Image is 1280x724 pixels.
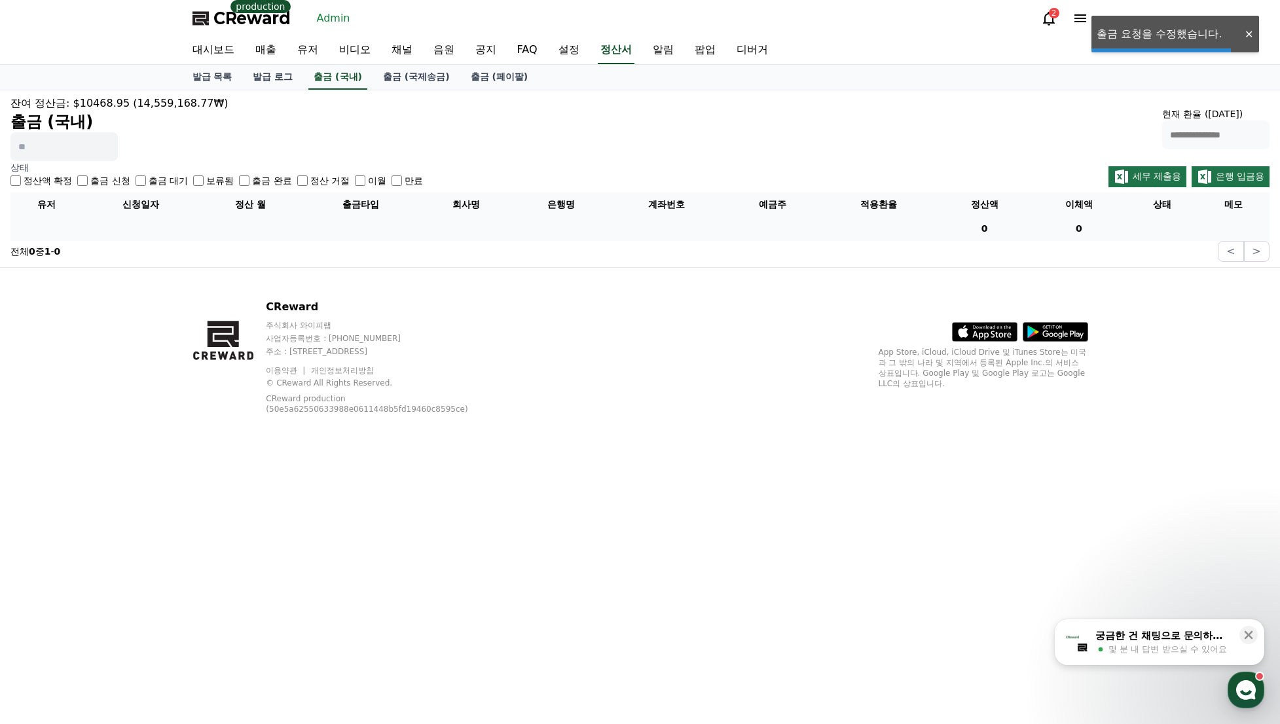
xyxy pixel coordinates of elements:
[419,192,513,217] th: 회사명
[10,97,69,109] span: 잔여 정산금:
[252,174,291,187] label: 출금 완료
[1218,241,1243,262] button: <
[1108,166,1186,187] button: 세무 제출용
[10,245,60,258] p: 전체 중 -
[266,378,496,388] p: © CReward All Rights Reserved.
[1244,241,1270,262] button: >
[1133,171,1181,181] span: 세무 제출용
[1162,107,1270,120] p: 현재 환율 ([DATE])
[1037,222,1121,236] p: 0
[200,192,302,217] th: 정산 월
[308,65,367,90] a: 출금 (국내)
[942,222,1026,236] p: 0
[1126,192,1198,217] th: 상태
[460,65,539,90] a: 출금 (페이팔)
[405,174,423,187] label: 만료
[548,37,590,64] a: 설정
[423,37,465,64] a: 음원
[82,192,199,217] th: 신청일자
[381,37,423,64] a: 채널
[879,347,1088,389] p: App Store, iCloud, iCloud Drive 및 iTunes Store는 미국과 그 밖의 나라 및 지역에서 등록된 Apple Inc.의 서비스 상표입니다. Goo...
[41,435,49,445] span: 홈
[24,174,72,187] label: 정산액 확정
[266,320,496,331] p: 주식회사 와이피랩
[1041,10,1057,26] a: 2
[29,246,35,257] strong: 0
[608,192,725,217] th: 계좌번호
[182,37,245,64] a: 대시보드
[287,37,329,64] a: 유저
[266,366,307,375] a: 이용약관
[373,65,460,90] a: 출금 (국제송금)
[245,37,287,64] a: 매출
[242,65,303,90] a: 발급 로그
[10,192,82,217] th: 유저
[120,435,136,446] span: 대화
[266,393,475,414] p: CReward production (50e5a62550633988e0611448b5fd19460c8595ce)
[10,161,423,174] p: 상태
[465,37,507,64] a: 공지
[820,192,937,217] th: 적용환율
[726,37,778,64] a: 디버거
[266,333,496,344] p: 사업자등록번호 : [PHONE_NUMBER]
[206,174,234,187] label: 보류됨
[86,415,169,448] a: 대화
[266,346,496,357] p: 주소 : [STREET_ADDRESS]
[4,415,86,448] a: 홈
[513,192,608,217] th: 은행명
[507,37,548,64] a: FAQ
[684,37,726,64] a: 팝업
[73,97,229,109] span: $10468.95 (14,559,168.77₩)
[213,8,291,29] span: CReward
[45,246,51,257] strong: 1
[10,111,229,132] h2: 출금 (국내)
[310,174,350,187] label: 정산 거절
[937,192,1031,217] th: 정산액
[1032,192,1126,217] th: 이체액
[202,435,218,445] span: 설정
[329,37,381,64] a: 비디오
[302,192,419,217] th: 출금타입
[598,37,634,64] a: 정산서
[311,366,374,375] a: 개인정보처리방침
[312,8,356,29] a: Admin
[192,8,291,29] a: CReward
[169,415,251,448] a: 설정
[266,299,496,315] p: CReward
[1192,166,1270,187] button: 은행 입금용
[1049,8,1059,18] div: 2
[725,192,820,217] th: 예금주
[642,37,684,64] a: 알림
[54,246,61,257] strong: 0
[368,174,386,187] label: 이월
[1216,171,1264,181] span: 은행 입금용
[182,65,243,90] a: 발급 목록
[1198,192,1270,217] th: 메모
[90,174,130,187] label: 출금 신청
[149,174,188,187] label: 출금 대기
